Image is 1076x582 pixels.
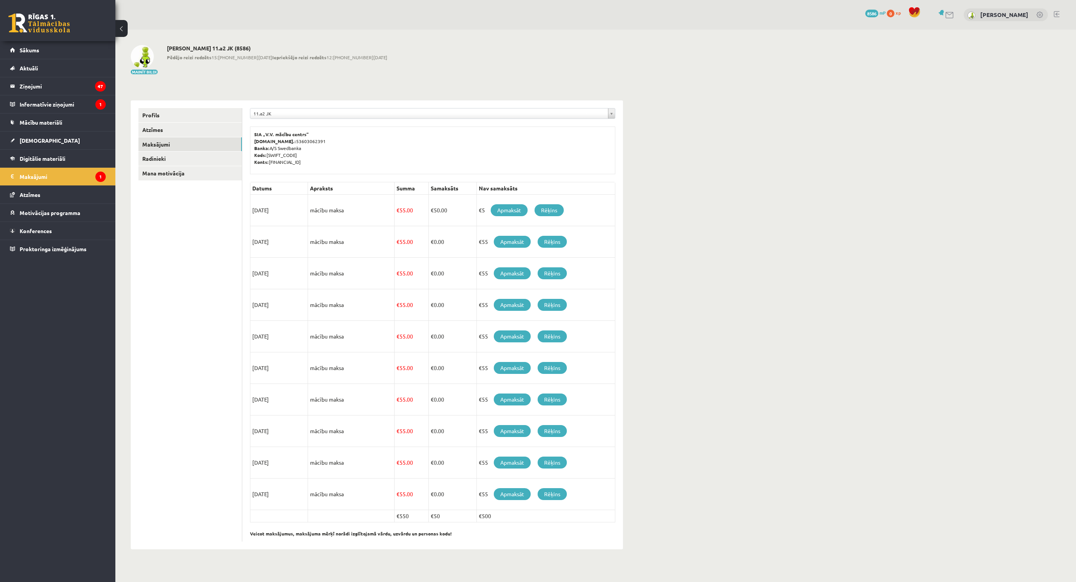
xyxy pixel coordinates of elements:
td: €500 [476,510,615,522]
td: €50 [428,510,476,522]
a: Atzīmes [10,186,106,203]
b: Pēdējo reizi redzēts [167,54,212,60]
h2: [PERSON_NAME] 11.a2 JK (8586) [167,45,387,52]
span: € [396,333,400,340]
td: [DATE] [250,226,308,258]
td: 0.00 [428,415,476,447]
a: Rīgas 1. Tālmācības vidusskola [8,13,70,33]
span: € [431,490,434,497]
td: 0.00 [428,321,476,352]
td: 0.00 [428,447,476,479]
td: €55 [476,479,615,510]
td: mācību maksa [308,258,395,289]
legend: Maksājumi [20,168,106,185]
td: mācību maksa [308,352,395,384]
b: [DOMAIN_NAME].: [254,138,296,144]
button: Mainīt bildi [131,70,158,74]
span: € [431,427,434,434]
td: [DATE] [250,321,308,352]
span: € [396,301,400,308]
a: Digitālie materiāli [10,150,106,167]
img: Enno Šēnknehts [968,12,975,19]
span: 11.a2 JK [253,108,605,118]
td: 55.00 [395,321,429,352]
td: mācību maksa [308,384,395,415]
td: €55 [476,415,615,447]
a: Apmaksāt [494,236,531,248]
a: Apmaksāt [494,299,531,311]
span: € [396,396,400,403]
p: 53603062391 A/S Swedbanka [SWIFT_CODE] [FINANCIAL_ID] [254,131,611,165]
span: Proktoringa izmēģinājums [20,245,87,252]
span: € [396,270,400,277]
td: mācību maksa [308,447,395,479]
td: €55 [476,258,615,289]
span: Digitālie materiāli [20,155,65,162]
span: Aktuāli [20,65,38,72]
td: mācību maksa [308,479,395,510]
span: Motivācijas programma [20,209,80,216]
td: [DATE] [250,415,308,447]
td: €5 [476,195,615,226]
i: 1 [95,99,106,110]
a: Ziņojumi47 [10,77,106,95]
a: Apmaksāt [494,267,531,279]
td: [DATE] [250,289,308,321]
span: Mācību materiāli [20,119,62,126]
legend: Informatīvie ziņojumi [20,95,106,113]
a: Atzīmes [138,123,242,137]
a: [DEMOGRAPHIC_DATA] [10,132,106,149]
td: [DATE] [250,479,308,510]
td: €55 [476,321,615,352]
a: Rēķins [538,299,567,311]
a: Rēķins [538,330,567,342]
span: mP [879,10,886,16]
a: Sākums [10,41,106,59]
a: Rēķins [538,457,567,469]
th: Summa [395,182,429,195]
a: Maksājumi [138,137,242,152]
a: Apmaksāt [494,330,531,342]
td: 0.00 [428,226,476,258]
td: mācību maksa [308,321,395,352]
span: € [396,238,400,245]
a: Mācību materiāli [10,113,106,131]
span: € [396,364,400,371]
td: €55 [476,447,615,479]
i: 1 [95,172,106,182]
i: 47 [95,81,106,92]
a: Konferences [10,222,106,240]
a: Rēķins [538,488,567,500]
span: € [431,396,434,403]
b: Kods: [254,152,267,158]
a: Informatīvie ziņojumi1 [10,95,106,113]
td: 0.00 [428,258,476,289]
b: Konts: [254,159,269,165]
td: €55 [476,352,615,384]
a: Rēķins [538,394,567,405]
b: SIA „V.V. mācību centrs” [254,131,309,137]
span: 0 [887,10,894,17]
span: € [396,459,400,466]
a: Profils [138,108,242,122]
span: € [396,207,400,213]
td: [DATE] [250,195,308,226]
span: xp [896,10,901,16]
span: [DEMOGRAPHIC_DATA] [20,137,80,144]
a: Radinieki [138,152,242,166]
span: € [396,490,400,497]
a: Apmaksāt [494,362,531,374]
a: Proktoringa izmēģinājums [10,240,106,258]
td: mācību maksa [308,226,395,258]
span: € [431,459,434,466]
b: Iepriekšējo reizi redzēts [272,54,326,60]
td: 55.00 [395,479,429,510]
td: 55.00 [395,352,429,384]
span: Konferences [20,227,52,234]
a: 11.a2 JK [250,108,615,118]
td: 55.00 [395,415,429,447]
td: 0.00 [428,289,476,321]
a: Mana motivācija [138,166,242,180]
span: 15:[PHONE_NUMBER][DATE] 12:[PHONE_NUMBER][DATE] [167,54,387,61]
td: €55 [476,289,615,321]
